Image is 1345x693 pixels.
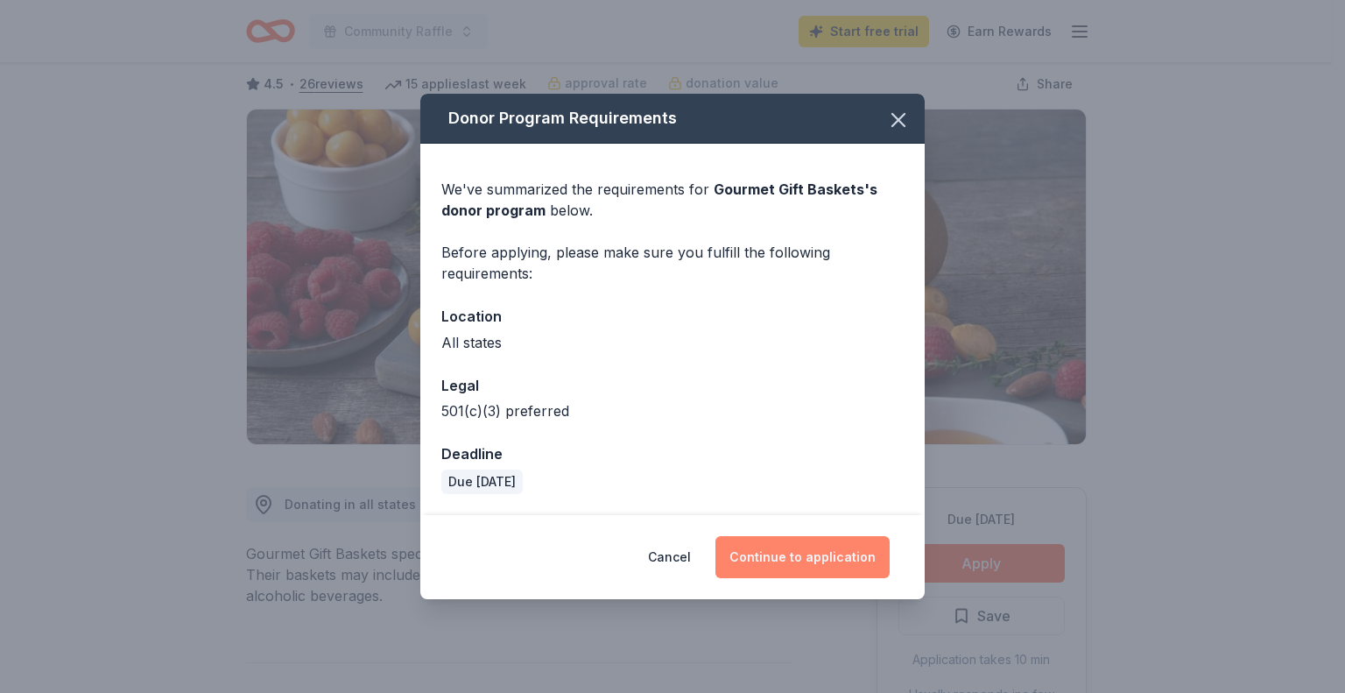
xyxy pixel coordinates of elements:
[420,94,925,144] div: Donor Program Requirements
[441,400,904,421] div: 501(c)(3) preferred
[441,332,904,353] div: All states
[715,536,890,578] button: Continue to application
[441,179,904,221] div: We've summarized the requirements for below.
[441,470,523,494] div: Due [DATE]
[441,305,904,328] div: Location
[441,242,904,284] div: Before applying, please make sure you fulfill the following requirements:
[648,536,691,578] button: Cancel
[441,442,904,465] div: Deadline
[441,374,904,397] div: Legal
